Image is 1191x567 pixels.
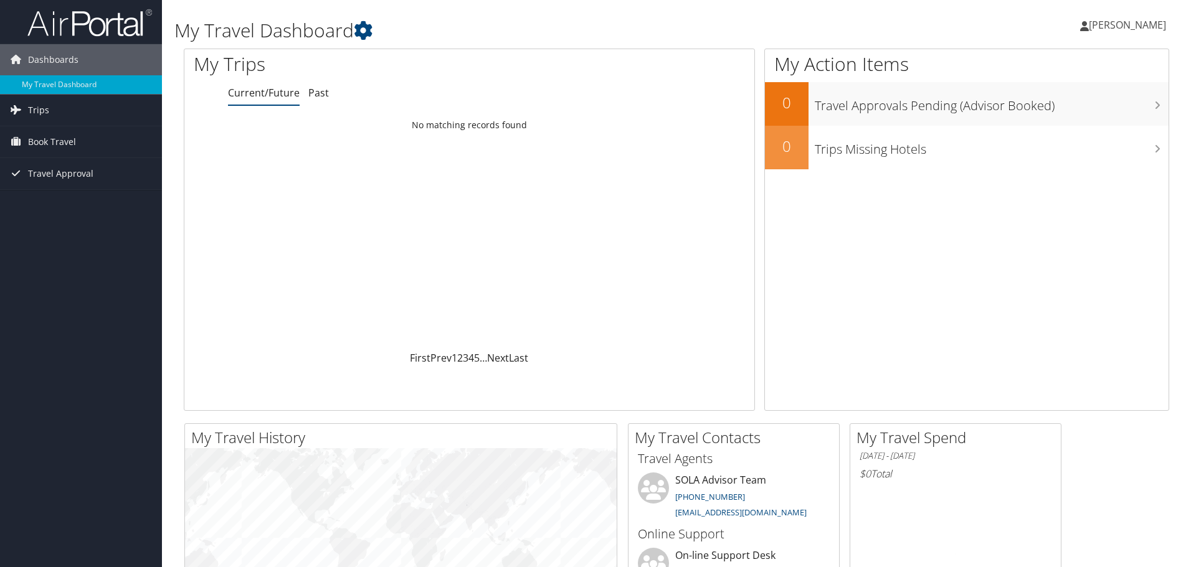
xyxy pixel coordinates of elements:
[1080,6,1179,44] a: [PERSON_NAME]
[509,351,528,365] a: Last
[860,467,1051,480] h6: Total
[28,126,76,157] span: Book Travel
[468,351,474,365] a: 4
[765,92,809,113] h2: 0
[480,351,487,365] span: …
[856,427,1061,448] h2: My Travel Spend
[184,114,754,136] td: No matching records found
[1089,18,1166,32] span: [PERSON_NAME]
[675,507,807,518] a: [EMAIL_ADDRESS][DOMAIN_NAME]
[457,351,463,365] a: 2
[308,86,329,100] a: Past
[638,450,830,467] h3: Travel Agents
[675,491,745,502] a: [PHONE_NUMBER]
[452,351,457,365] a: 1
[765,136,809,157] h2: 0
[228,86,300,100] a: Current/Future
[815,134,1169,158] h3: Trips Missing Hotels
[28,44,78,75] span: Dashboards
[28,95,49,126] span: Trips
[860,450,1051,462] h6: [DATE] - [DATE]
[474,351,480,365] a: 5
[815,91,1169,115] h3: Travel Approvals Pending (Advisor Booked)
[487,351,509,365] a: Next
[765,82,1169,126] a: 0Travel Approvals Pending (Advisor Booked)
[638,525,830,543] h3: Online Support
[635,427,839,448] h2: My Travel Contacts
[174,17,844,44] h1: My Travel Dashboard
[194,51,508,77] h1: My Trips
[27,8,152,37] img: airportal-logo.png
[410,351,430,365] a: First
[632,472,836,523] li: SOLA Advisor Team
[765,126,1169,169] a: 0Trips Missing Hotels
[191,427,617,448] h2: My Travel History
[765,51,1169,77] h1: My Action Items
[430,351,452,365] a: Prev
[28,158,93,189] span: Travel Approval
[860,467,871,480] span: $0
[463,351,468,365] a: 3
